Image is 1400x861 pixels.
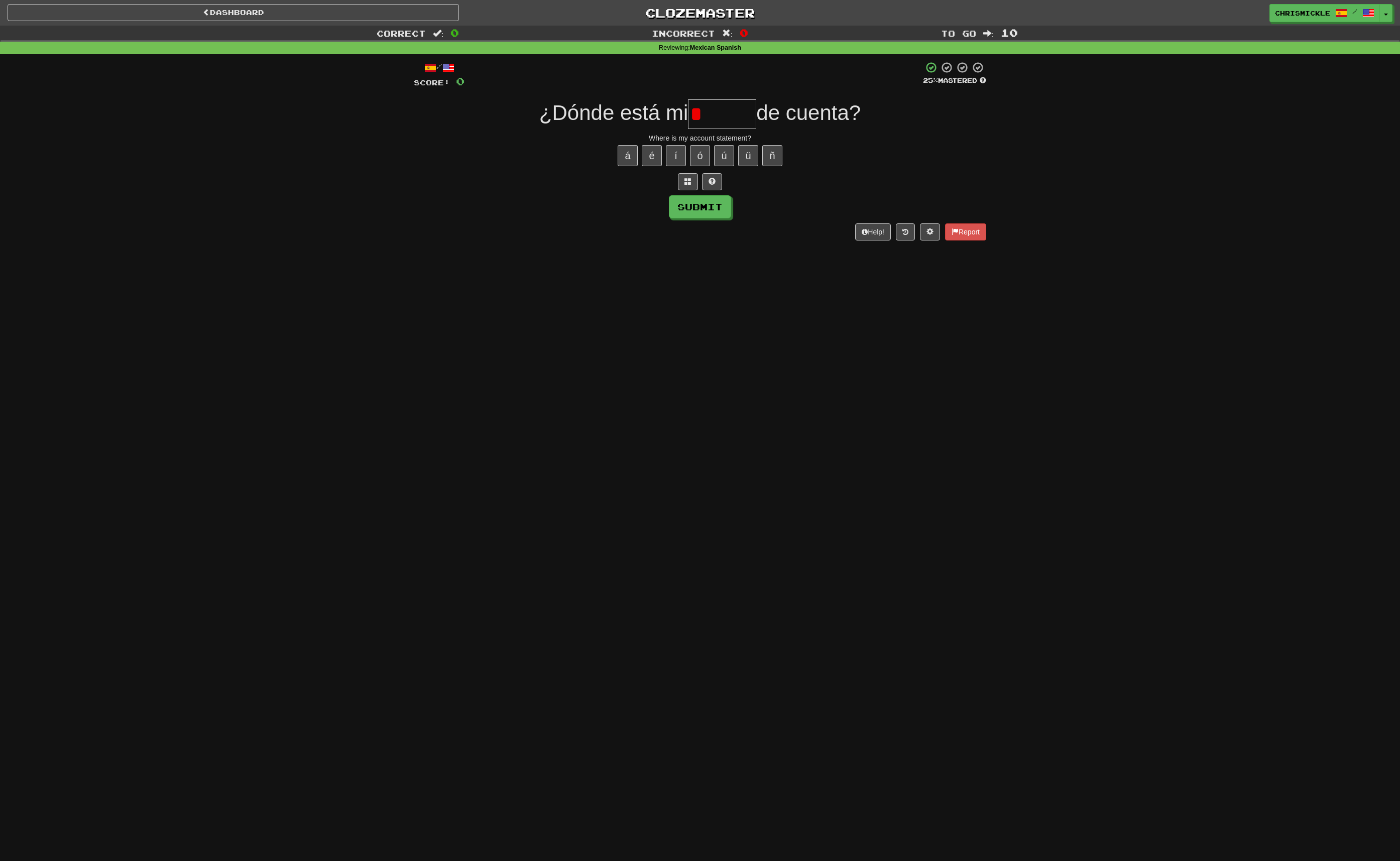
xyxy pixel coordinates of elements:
[702,173,722,190] button: Single letter hint - you only get 1 per sentence and score half the points! alt+h
[539,101,688,125] span: ¿Dónde está mi
[474,4,925,22] a: Clozemaster
[450,27,459,39] span: 0
[1001,27,1018,39] span: 10
[690,44,741,51] strong: Mexican Spanish
[414,78,450,87] span: Score:
[433,29,444,38] span: :
[690,145,710,166] button: ó
[722,29,733,38] span: :
[652,28,715,38] span: Incorrect
[414,133,986,143] div: Where is my account statement?
[666,145,686,166] button: í
[896,223,915,240] button: Round history (alt+y)
[8,4,459,21] a: Dashboard
[855,223,891,240] button: Help!
[642,145,662,166] button: é
[456,75,464,87] span: 0
[1275,9,1330,18] span: ChrisMickle
[414,61,464,74] div: /
[762,145,782,166] button: ñ
[923,76,938,84] span: 25 %
[669,195,731,218] button: Submit
[1269,4,1380,22] a: ChrisMickle /
[738,145,758,166] button: ü
[740,27,748,39] span: 0
[756,101,861,125] span: de cuenta?
[945,223,986,240] button: Report
[923,76,986,85] div: Mastered
[714,145,734,166] button: ú
[678,173,698,190] button: Switch sentence to multiple choice alt+p
[941,28,976,38] span: To go
[377,28,426,38] span: Correct
[1352,8,1357,15] span: /
[983,29,994,38] span: :
[618,145,638,166] button: á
